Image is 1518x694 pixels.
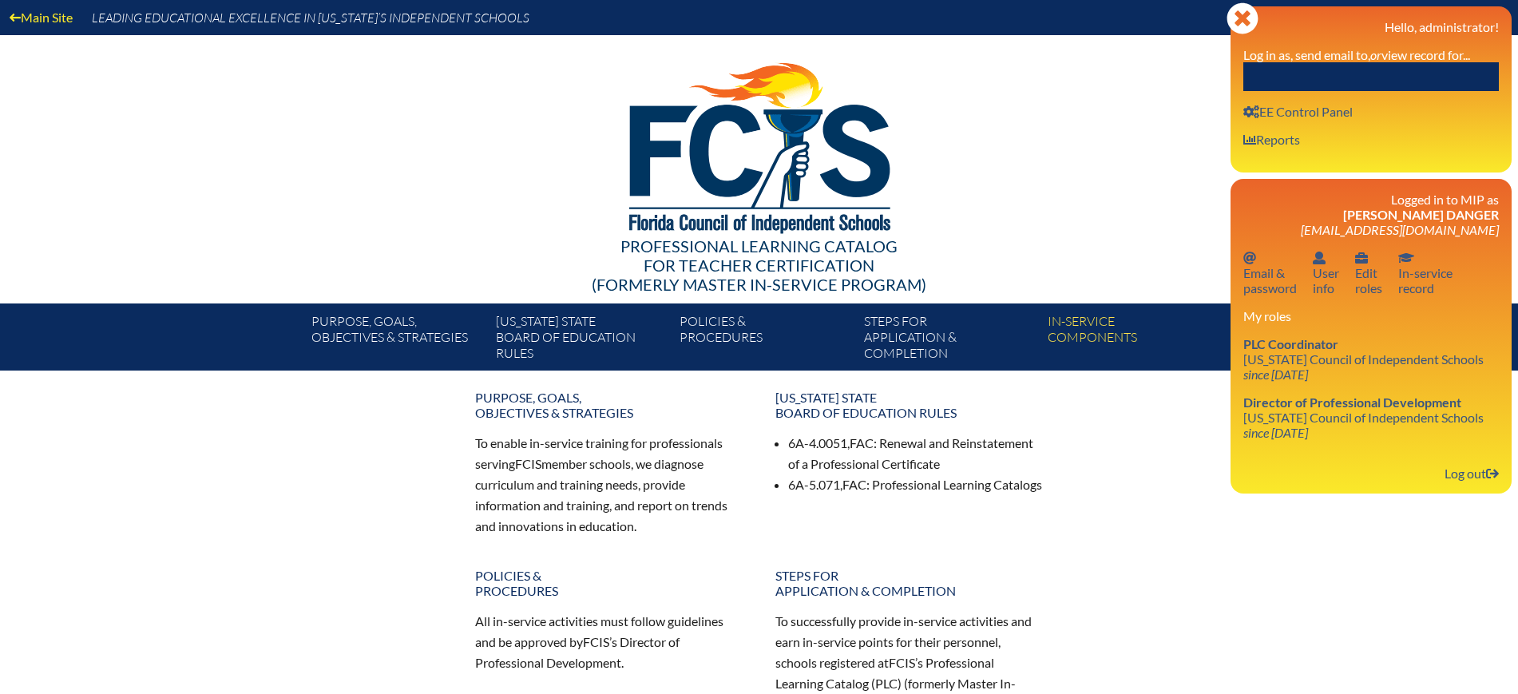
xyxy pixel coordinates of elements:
[1370,47,1381,62] i: or
[766,561,1053,605] a: Steps forapplication & completion
[858,310,1041,371] a: Steps forapplication & completion
[1237,247,1303,299] a: Email passwordEmail &password
[475,611,743,673] p: All in-service activities must follow guidelines and be approved by ’s Director of Professional D...
[594,35,924,253] img: FCISlogo221.eps
[1343,207,1499,222] span: [PERSON_NAME] Danger
[1237,391,1490,443] a: Director of Professional Development [US_STATE] Council of Independent Schools since [DATE]
[1237,129,1306,150] a: User infoReports
[466,383,753,426] a: Purpose, goals,objectives & strategies
[1392,247,1459,299] a: In-service recordIn-servicerecord
[788,433,1044,474] li: 6A-4.0051, : Renewal and Reinstatement of a Professional Certificate
[842,477,866,492] span: FAC
[766,383,1053,426] a: [US_STATE] StateBoard of Education rules
[788,474,1044,495] li: 6A-5.071, : Professional Learning Catalogs
[489,310,673,371] a: [US_STATE] StateBoard of Education rules
[1227,2,1258,34] svg: Close
[889,655,915,670] span: FCIS
[1237,333,1490,385] a: PLC Coordinator [US_STATE] Council of Independent Schools since [DATE]
[1301,222,1499,237] span: [EMAIL_ADDRESS][DOMAIN_NAME]
[1349,247,1389,299] a: User infoEditroles
[1486,467,1499,480] svg: Log out
[3,6,79,28] a: Main Site
[305,310,489,371] a: Purpose, goals,objectives & strategies
[1243,105,1259,118] svg: User info
[1243,252,1256,264] svg: Email password
[1243,192,1499,237] h3: Logged in to MIP as
[1243,47,1470,62] label: Log in as, send email to, view record for...
[1243,367,1308,382] i: since [DATE]
[475,433,743,536] p: To enable in-service training for professionals serving member schools, we diagnose curriculum an...
[1243,425,1308,440] i: since [DATE]
[1041,310,1225,371] a: In-servicecomponents
[1243,336,1338,351] span: PLC Coordinator
[875,676,898,691] span: PLC
[1355,252,1368,264] svg: User info
[1243,19,1499,34] h3: Hello, administrator!
[1306,247,1346,299] a: User infoUserinfo
[1237,101,1359,122] a: User infoEE Control Panel
[1398,252,1414,264] svg: In-service record
[1243,308,1499,323] h3: My roles
[1243,395,1461,410] span: Director of Professional Development
[1438,462,1505,484] a: Log outLog out
[299,236,1219,294] div: Professional Learning Catalog (formerly Master In-service Program)
[1313,252,1326,264] svg: User info
[583,634,609,649] span: FCIS
[644,256,874,275] span: for Teacher Certification
[850,435,874,450] span: FAC
[466,561,753,605] a: Policies &Procedures
[515,456,541,471] span: FCIS
[1243,133,1256,146] svg: User info
[673,310,857,371] a: Policies &Procedures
